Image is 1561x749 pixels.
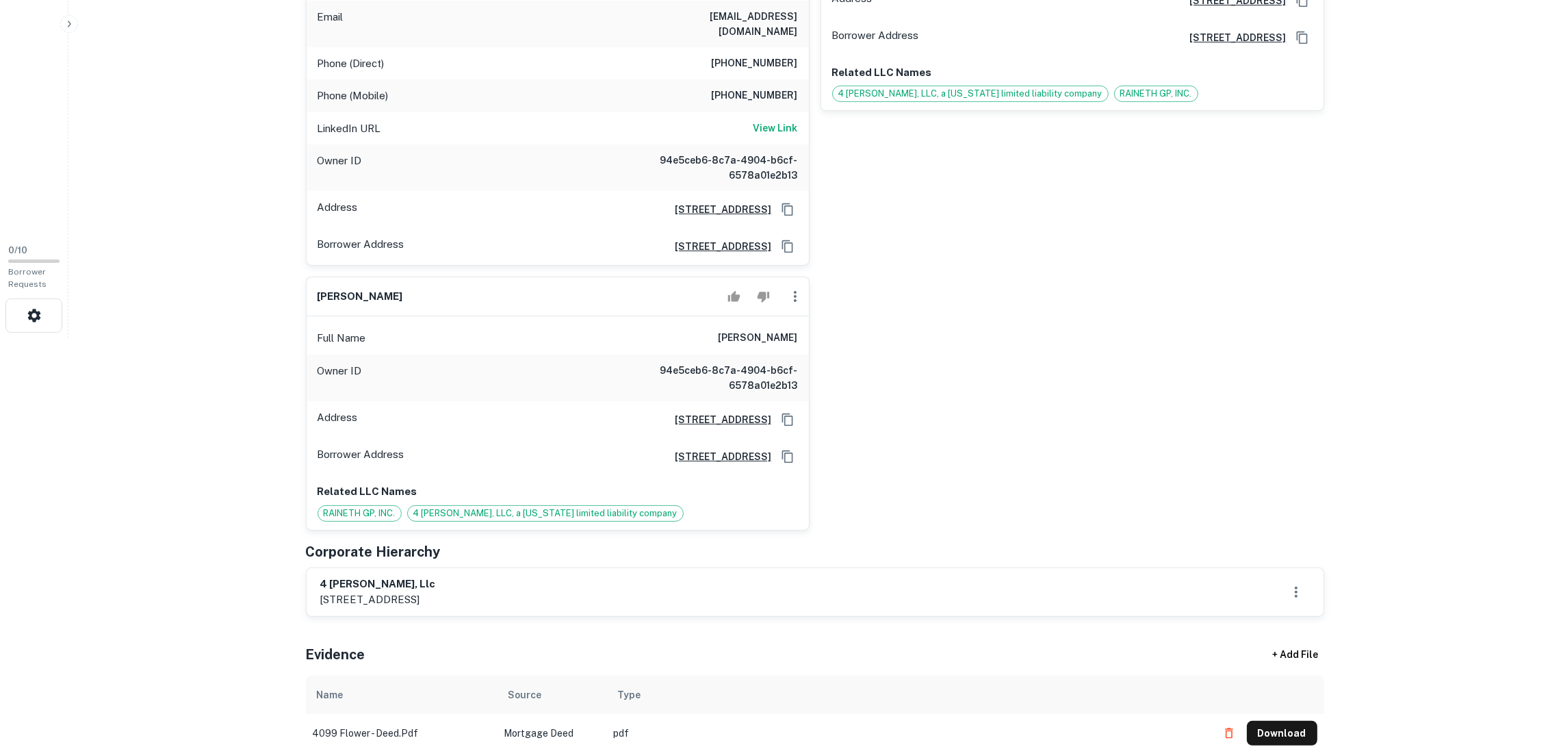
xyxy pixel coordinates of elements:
p: Full Name [318,330,366,346]
div: Type [618,687,641,703]
button: Reject [751,283,775,310]
p: Phone (Direct) [318,55,385,72]
p: Address [318,199,358,220]
a: [STREET_ADDRESS] [665,449,772,464]
button: Download [1247,721,1317,746]
h6: [PERSON_NAME] [318,289,403,305]
p: [STREET_ADDRESS] [320,592,436,608]
h6: 4 [PERSON_NAME], llc [320,576,436,592]
button: Copy Address [777,446,798,467]
h6: [PERSON_NAME] [719,330,798,346]
a: View Link [753,120,798,137]
th: Source [498,676,607,714]
p: Owner ID [318,153,362,183]
span: Borrower Requests [8,267,47,289]
p: LinkedIn URL [318,120,381,137]
th: Type [607,676,1210,714]
span: 4 [PERSON_NAME], LLC, a [US_STATE] limited liability company [833,87,1108,101]
p: Borrower Address [318,446,404,467]
button: Copy Address [1292,27,1313,48]
span: 0 / 10 [8,245,27,255]
button: Copy Address [777,199,798,220]
h5: Corporate Hierarchy [306,542,441,562]
h6: 94e5ceb6-8c7a-4904-b6cf-6578a01e2b13 [634,153,798,183]
h6: [PHONE_NUMBER] [712,55,798,72]
th: Name [306,676,498,714]
p: Borrower Address [832,27,919,48]
p: Email [318,9,344,39]
p: Borrower Address [318,236,404,257]
button: Delete file [1217,722,1241,744]
button: Copy Address [777,409,798,430]
span: RAINETH GP, INC. [1115,87,1198,101]
p: Related LLC Names [832,64,1313,81]
iframe: Chat Widget [1493,639,1561,705]
div: + Add File [1248,643,1343,668]
p: Phone (Mobile) [318,88,389,104]
a: [STREET_ADDRESS] [665,239,772,254]
span: RAINETH GP, INC. [318,507,401,520]
p: Address [318,409,358,430]
h6: [EMAIL_ADDRESS][DOMAIN_NAME] [634,9,798,39]
button: Copy Address [777,236,798,257]
a: [STREET_ADDRESS] [665,412,772,427]
div: Name [317,687,344,703]
span: 4 [PERSON_NAME], LLC, a [US_STATE] limited liability company [408,507,683,520]
a: [STREET_ADDRESS] [1179,30,1287,45]
h6: 94e5ceb6-8c7a-4904-b6cf-6578a01e2b13 [634,363,798,393]
h6: View Link [753,120,798,136]
h5: Evidence [306,644,365,665]
div: Source [508,687,542,703]
p: Related LLC Names [318,483,798,500]
a: [STREET_ADDRESS] [665,202,772,217]
p: Owner ID [318,363,362,393]
h6: [PHONE_NUMBER] [712,88,798,104]
button: Accept [722,283,746,310]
